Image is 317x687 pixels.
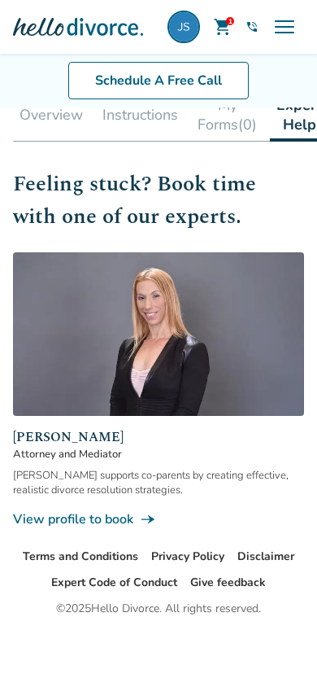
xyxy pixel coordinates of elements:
[140,511,156,527] span: line_end_arrow_notch
[13,468,304,497] div: [PERSON_NAME] supports co-parents by creating effective, realistic divorce resolution strategies.
[236,609,317,687] iframe: Chat Widget
[68,62,249,99] a: Schedule A Free Call
[96,89,185,141] button: Instructions
[226,17,234,25] div: 1
[13,427,304,447] span: [PERSON_NAME]
[23,549,138,564] a: Terms and Conditions
[13,510,304,528] a: View profile to bookline_end_arrow_notch
[190,573,266,593] li: Give feedback
[13,447,304,462] span: Attorney and Mediator
[51,575,177,590] a: Expert Code of Conduct
[167,11,200,43] img: yaelge97@gmail.com
[13,252,304,416] img: Lori Barkus
[13,168,304,233] h2: Feeling stuck? Book time with one of our experts.
[151,549,224,564] a: Privacy Policy
[191,89,263,141] button: My Forms(0)
[56,599,261,619] div: © 2025 Hello Divorce. All rights reserved.
[245,20,258,33] a: phone_in_talk
[237,547,294,567] li: Disclaimer
[13,89,89,141] button: Overview
[213,17,232,37] span: shopping_cart
[271,14,297,40] span: menu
